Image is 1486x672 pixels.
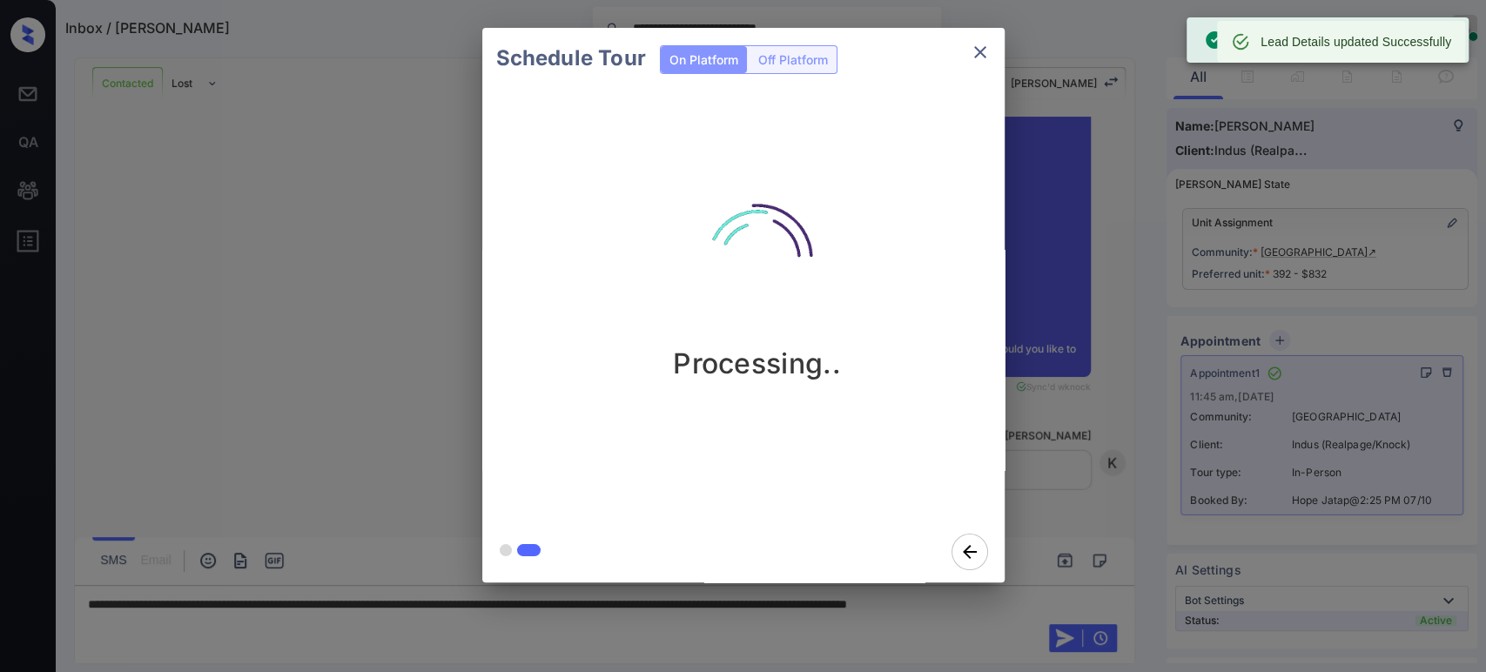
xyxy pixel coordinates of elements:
button: close [963,35,998,70]
h2: Schedule Tour [482,28,660,89]
img: loading.aa47eedddbc51aad1905.gif [670,172,844,346]
div: Lead Details updated Successfully [1261,26,1451,57]
p: Processing.. [673,346,841,380]
div: Tour with knock created successfully [1204,23,1415,57]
